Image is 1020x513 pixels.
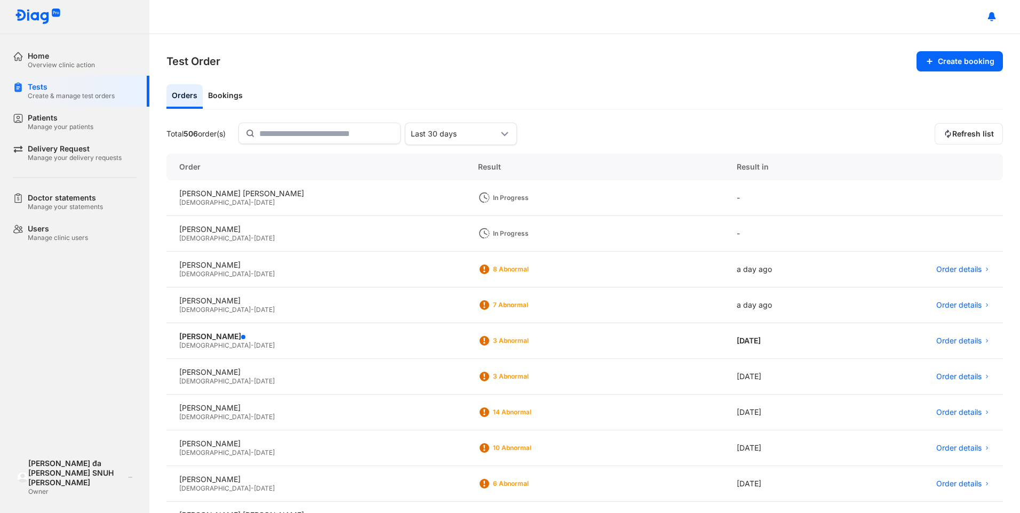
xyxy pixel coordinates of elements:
span: [DEMOGRAPHIC_DATA] [179,270,251,278]
div: Result [465,154,724,180]
div: Home [28,51,95,61]
span: [DEMOGRAPHIC_DATA] [179,484,251,492]
div: 6 Abnormal [493,479,578,488]
span: Order details [936,336,982,346]
span: - [251,270,254,278]
div: Orders [166,84,203,109]
div: [DATE] [724,395,845,430]
span: [DEMOGRAPHIC_DATA] [179,341,251,349]
span: Order details [936,372,982,381]
div: [DATE] [724,359,845,395]
span: Refresh list [952,129,994,139]
img: logo [15,9,61,25]
div: [PERSON_NAME] [179,475,452,484]
span: [DATE] [254,306,275,314]
span: [DATE] [254,270,275,278]
div: In Progress [493,229,578,238]
div: Delivery Request [28,144,122,154]
div: Total order(s) [166,129,226,139]
span: [DEMOGRAPHIC_DATA] [179,413,251,421]
div: 14 Abnormal [493,408,578,416]
span: Order details [936,407,982,417]
span: [DATE] [254,484,275,492]
div: [DATE] [724,323,845,359]
div: [DATE] [724,466,845,502]
div: Doctor statements [28,193,103,203]
div: a day ago [724,252,845,287]
span: [DATE] [254,341,275,349]
span: [DATE] [254,198,275,206]
button: Create booking [917,51,1003,71]
div: Manage your statements [28,203,103,211]
div: [PERSON_NAME] [179,260,452,270]
span: [DATE] [254,448,275,456]
div: Manage your delivery requests [28,154,122,162]
span: - [251,377,254,385]
span: [DEMOGRAPHIC_DATA] [179,234,251,242]
span: - [251,484,254,492]
div: Users [28,224,88,234]
div: [PERSON_NAME] [179,403,452,413]
button: Refresh list [935,123,1003,145]
div: - [724,180,845,216]
div: [PERSON_NAME] [179,367,452,377]
div: 8 Abnormal [493,265,578,274]
div: Manage your patients [28,123,93,131]
div: - [724,216,845,252]
span: 506 [184,129,198,138]
div: [PERSON_NAME] [PERSON_NAME] [179,189,452,198]
div: [PERSON_NAME] [179,296,452,306]
span: [DATE] [254,377,275,385]
div: a day ago [724,287,845,323]
div: Patients [28,113,93,123]
span: - [251,234,254,242]
span: - [251,413,254,421]
div: 3 Abnormal [493,336,578,345]
div: 10 Abnormal [493,444,578,452]
span: - [251,341,254,349]
span: [DEMOGRAPHIC_DATA] [179,306,251,314]
div: 7 Abnormal [493,301,578,309]
span: [DEMOGRAPHIC_DATA] [179,448,251,456]
div: Tests [28,82,115,92]
div: 3 Abnormal [493,372,578,381]
div: Bookings [203,84,248,109]
span: Order details [936,443,982,453]
div: [DATE] [724,430,845,466]
div: Order [166,154,465,180]
span: - [251,306,254,314]
div: Result in [724,154,845,180]
img: logo [17,472,28,483]
span: Order details [936,264,982,274]
div: Last 30 days [411,129,498,139]
span: - [251,198,254,206]
div: Overview clinic action [28,61,95,69]
span: [DEMOGRAPHIC_DATA] [179,377,251,385]
div: [PERSON_NAME] đa [PERSON_NAME] SNUH [PERSON_NAME] [28,459,125,487]
div: [PERSON_NAME] [179,439,452,448]
div: Manage clinic users [28,234,88,242]
div: Owner [28,487,125,496]
span: [DEMOGRAPHIC_DATA] [179,198,251,206]
div: In Progress [493,194,578,202]
h3: Test Order [166,54,220,69]
div: [PERSON_NAME] [179,332,452,341]
div: Create & manage test orders [28,92,115,100]
span: - [251,448,254,456]
span: [DATE] [254,413,275,421]
span: Order details [936,479,982,488]
span: [DATE] [254,234,275,242]
div: [PERSON_NAME] [179,225,452,234]
span: Order details [936,300,982,310]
